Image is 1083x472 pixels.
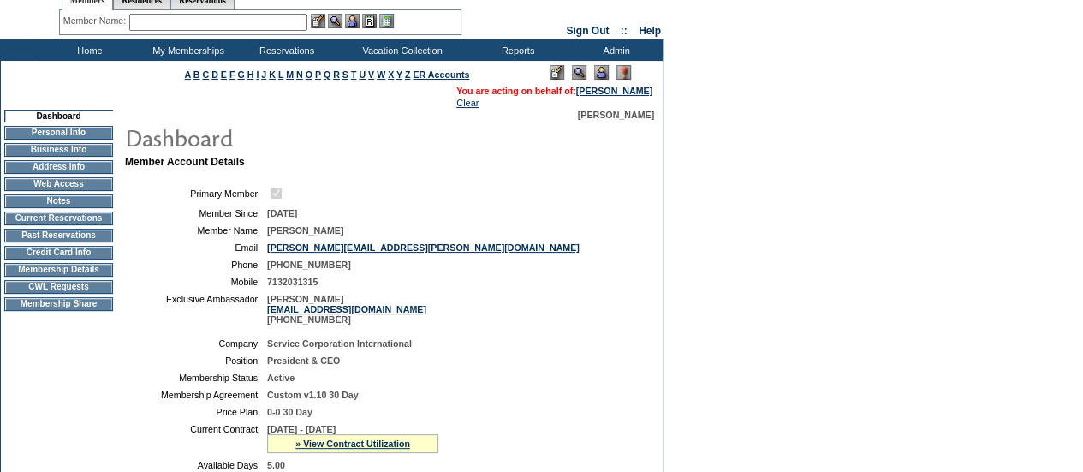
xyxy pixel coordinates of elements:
[306,69,312,80] a: O
[132,355,260,366] td: Position:
[377,69,385,80] a: W
[267,225,343,236] span: [PERSON_NAME]
[388,69,394,80] a: X
[125,156,245,168] b: Member Account Details
[278,69,283,80] a: L
[229,69,235,80] a: F
[345,14,360,28] img: Impersonate
[132,407,260,417] td: Price Plan:
[295,439,410,449] a: » View Contract Utilization
[311,14,325,28] img: b_edit.gif
[4,297,113,311] td: Membership Share
[235,39,334,61] td: Reservations
[296,69,303,80] a: N
[566,25,609,37] a: Sign Out
[132,424,260,453] td: Current Contract:
[193,69,200,80] a: B
[267,355,340,366] span: President & CEO
[621,25,628,37] span: ::
[368,69,374,80] a: V
[550,65,564,80] img: Edit Mode
[4,143,113,157] td: Business Info
[4,126,113,140] td: Personal Info
[333,69,340,80] a: R
[359,69,366,80] a: U
[616,65,631,80] img: Log Concern/Member Elevation
[4,229,113,242] td: Past Reservations
[267,390,359,400] span: Custom v1.10 30 Day
[639,25,661,37] a: Help
[4,177,113,191] td: Web Access
[594,65,609,80] img: Impersonate
[132,208,260,218] td: Member Since:
[328,14,342,28] img: View
[405,69,411,80] a: Z
[4,212,113,225] td: Current Reservations
[132,460,260,470] td: Available Days:
[132,242,260,253] td: Email:
[137,39,235,61] td: My Memberships
[4,110,113,122] td: Dashboard
[267,407,312,417] span: 0-0 30 Day
[286,69,294,80] a: M
[267,460,285,470] span: 5.00
[132,277,260,287] td: Mobile:
[4,246,113,260] td: Credit Card Info
[379,14,394,28] img: b_calculator.gif
[396,69,402,80] a: Y
[324,69,330,80] a: Q
[267,338,412,349] span: Service Corporation International
[267,304,426,314] a: [EMAIL_ADDRESS][DOMAIN_NAME]
[261,69,266,80] a: J
[132,260,260,270] td: Phone:
[576,86,652,96] a: [PERSON_NAME]
[211,69,218,80] a: D
[4,160,113,174] td: Address Info
[132,390,260,400] td: Membership Agreement:
[4,194,113,208] td: Notes
[132,225,260,236] td: Member Name:
[39,39,137,61] td: Home
[4,263,113,277] td: Membership Details
[132,294,260,325] td: Exclusive Ambassador:
[267,424,336,434] span: [DATE] - [DATE]
[456,86,652,96] span: You are acting on behalf of:
[256,69,259,80] a: I
[267,373,295,383] span: Active
[267,260,351,270] span: [PHONE_NUMBER]
[202,69,209,80] a: C
[221,69,227,80] a: E
[269,69,276,80] a: K
[237,69,244,80] a: G
[247,69,254,80] a: H
[351,69,357,80] a: T
[267,294,426,325] span: [PERSON_NAME] [PHONE_NUMBER]
[572,65,586,80] img: View Mode
[413,69,469,80] a: ER Accounts
[456,98,479,108] a: Clear
[63,14,129,28] div: Member Name:
[132,373,260,383] td: Membership Status:
[362,14,377,28] img: Reservations
[267,208,297,218] span: [DATE]
[315,69,321,80] a: P
[578,110,654,120] span: [PERSON_NAME]
[4,280,113,294] td: CWL Requests
[467,39,565,61] td: Reports
[334,39,467,61] td: Vacation Collection
[267,277,318,287] span: 7132031315
[565,39,663,61] td: Admin
[132,185,260,201] td: Primary Member:
[124,120,467,154] img: pgTtlDashboard.gif
[342,69,348,80] a: S
[185,69,191,80] a: A
[132,338,260,349] td: Company:
[267,242,580,253] a: [PERSON_NAME][EMAIL_ADDRESS][PERSON_NAME][DOMAIN_NAME]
